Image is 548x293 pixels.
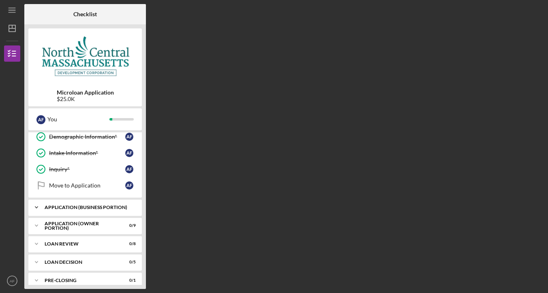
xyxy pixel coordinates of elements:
[45,221,116,231] div: APPLICATION (OWNER PORTION)
[47,112,109,126] div: You
[73,11,97,17] b: Checklist
[28,32,142,81] img: Product logo
[125,133,133,141] div: A F
[49,166,125,172] div: Inquiry*
[10,279,15,283] text: AF
[121,278,136,283] div: 0 / 1
[125,165,133,173] div: A F
[36,115,45,124] div: A F
[49,134,125,140] div: Demographic Information*
[4,273,20,289] button: AF
[45,241,116,246] div: LOAN REVIEW
[32,161,138,177] a: Inquiry*AF
[45,205,132,210] div: APPLICATION (BUSINESS PORTION)
[121,223,136,228] div: 0 / 9
[49,150,125,156] div: Intake Information*
[125,149,133,157] div: A F
[57,89,114,96] b: Microloan Application
[121,241,136,246] div: 0 / 8
[121,260,136,265] div: 0 / 5
[45,278,116,283] div: PRE-CLOSING
[45,260,116,265] div: LOAN DECISION
[32,177,138,194] a: Move to ApplicationAF
[125,181,133,190] div: A F
[32,129,138,145] a: Demographic Information*AF
[32,145,138,161] a: Intake Information*AF
[49,182,125,189] div: Move to Application
[57,96,114,102] div: $25.0K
